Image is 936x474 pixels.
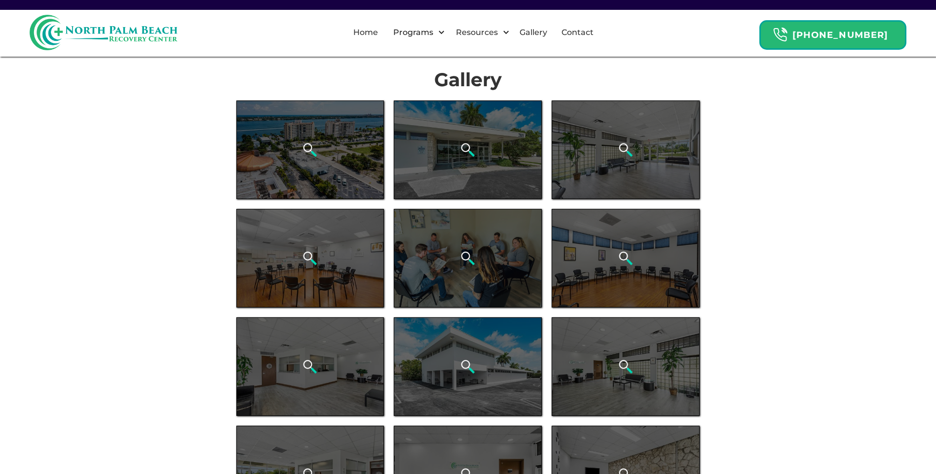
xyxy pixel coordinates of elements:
a: open lightbox [236,209,384,307]
a: open lightbox [236,101,384,199]
div: Programs [391,27,436,38]
div: Resources [453,27,500,38]
div: Programs [385,17,448,48]
a: open lightbox [236,317,384,416]
a: open lightbox [552,317,700,416]
strong: [PHONE_NUMBER] [792,30,888,40]
a: open lightbox [394,101,542,199]
a: Contact [556,17,599,48]
div: Resources [448,17,512,48]
img: Header Calendar Icons [773,27,787,42]
a: Header Calendar Icons[PHONE_NUMBER] [759,15,906,50]
a: open lightbox [394,317,542,416]
a: open lightbox [394,209,542,307]
a: open lightbox [552,209,700,307]
a: open lightbox [552,101,700,199]
a: Gallery [514,17,553,48]
h1: Gallery [236,69,700,91]
a: Home [347,17,384,48]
